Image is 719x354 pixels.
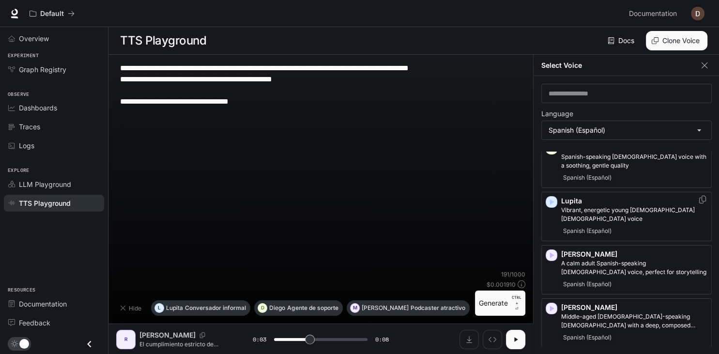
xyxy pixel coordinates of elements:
[561,153,707,170] p: Spanish-speaking male voice with a soothing, gentle quality
[19,140,34,151] span: Logs
[19,318,50,328] span: Feedback
[4,30,104,47] a: Overview
[512,294,521,306] p: CTRL +
[375,335,389,344] span: 0:08
[116,300,147,316] button: Hide
[362,305,409,311] p: [PERSON_NAME]
[629,8,677,20] span: Documentation
[4,195,104,212] a: TTS Playground
[4,176,104,193] a: LLM Playground
[561,303,707,312] p: [PERSON_NAME]
[4,99,104,116] a: Dashboards
[151,300,250,316] button: LLupitaConversador informal
[483,330,502,349] button: Inspect
[185,305,246,311] p: Conversador informal
[40,10,64,18] p: Default
[25,4,79,23] button: All workspaces
[561,206,707,223] p: Vibrant, energetic young Spanish-speaking female voice
[4,118,104,135] a: Traces
[4,295,104,312] a: Documentation
[196,332,209,338] button: Copy Voice ID
[347,300,470,316] button: M[PERSON_NAME]Podcaster atractivo
[542,121,711,139] div: Spanish (Español)
[166,305,183,311] p: Lupita
[78,334,100,354] button: Close drawer
[625,4,684,23] a: Documentation
[411,305,465,311] p: Podcaster atractivo
[258,300,267,316] div: D
[561,249,707,259] p: [PERSON_NAME]
[4,61,104,78] a: Graph Registry
[561,259,707,277] p: A calm adult Spanish-speaking male voice, perfect for storytelling
[561,312,707,330] p: Middle-aged Spanish-speaking male with a deep, composed voice. Great for narrations
[512,294,521,312] p: ⏎
[691,7,704,20] img: User avatar
[561,196,707,206] p: Lupita
[155,300,164,316] div: L
[351,300,359,316] div: M
[139,330,196,340] p: [PERSON_NAME]
[19,338,29,349] span: Dark mode toggle
[475,291,525,316] button: GenerateCTRL +⏎
[19,179,71,189] span: LLM Playground
[253,335,266,344] span: 0:03
[646,31,707,50] button: Clone Voice
[287,305,338,311] p: Agente de soporte
[561,172,613,184] span: Spanish (Español)
[698,196,707,203] button: Copy Voice ID
[19,103,57,113] span: Dashboards
[19,64,66,75] span: Graph Registry
[118,332,134,347] div: R
[688,4,707,23] button: User avatar
[561,332,613,343] span: Spanish (Español)
[254,300,343,316] button: DDiegoAgente de soporte
[269,305,285,311] p: Diego
[4,137,104,154] a: Logs
[120,31,206,50] h1: TTS Playground
[139,340,229,348] p: El cumplimiento estricto de estas medidas preserva su vida… y garantiza la misión de la Fundación...
[19,122,40,132] span: Traces
[19,33,49,44] span: Overview
[487,280,516,289] p: $ 0.001910
[19,198,71,208] span: TTS Playground
[541,110,573,117] p: Language
[19,299,67,309] span: Documentation
[561,278,613,290] span: Spanish (Español)
[4,314,104,331] a: Feedback
[459,330,479,349] button: Download audio
[606,31,638,50] a: Docs
[501,270,525,278] p: 191 / 1000
[561,225,613,237] span: Spanish (Español)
